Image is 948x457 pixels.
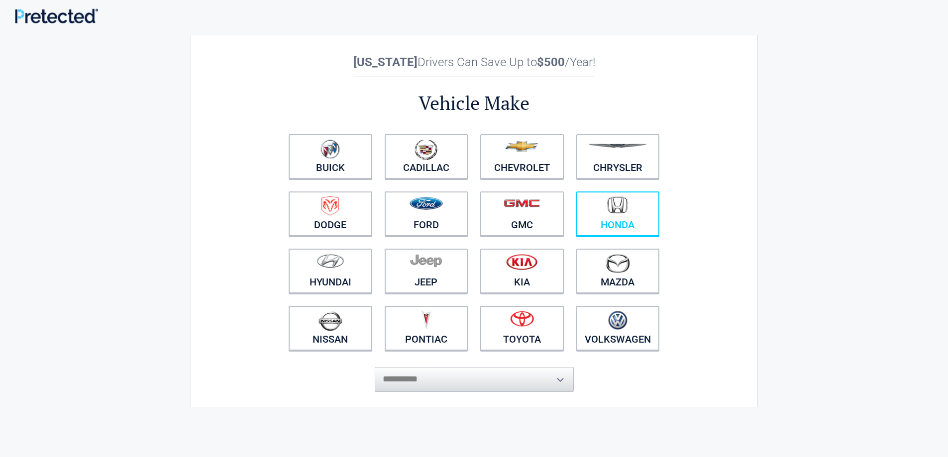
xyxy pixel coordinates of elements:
[576,191,660,236] a: Honda
[410,254,442,268] img: jeep
[385,134,468,179] a: Cadillac
[504,199,540,207] img: gmc
[607,196,628,214] img: honda
[480,306,564,351] a: Toyota
[289,249,372,293] a: Hyundai
[318,311,342,331] img: nissan
[289,306,372,351] a: Nissan
[289,134,372,179] a: Buick
[15,8,98,23] img: Main Logo
[316,254,344,268] img: hyundai
[480,191,564,236] a: GMC
[385,249,468,293] a: Jeep
[505,141,538,152] img: chevrolet
[576,306,660,351] a: Volkswagen
[385,191,468,236] a: Ford
[576,134,660,179] a: Chrysler
[480,249,564,293] a: Kia
[353,55,418,69] b: [US_STATE]
[289,191,372,236] a: Dodge
[410,197,443,210] img: ford
[605,254,630,273] img: mazda
[321,196,339,216] img: dodge
[415,139,437,160] img: cadillac
[421,311,431,330] img: pontiac
[576,249,660,293] a: Mazda
[537,55,565,69] b: $500
[385,306,468,351] a: Pontiac
[510,311,534,327] img: toyota
[608,311,628,330] img: volkswagen
[506,254,537,270] img: kia
[320,139,340,159] img: buick
[283,55,666,69] h2: Drivers Can Save Up to /Year
[480,134,564,179] a: Chevrolet
[587,144,648,148] img: chrysler
[283,91,666,116] h2: Vehicle Make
